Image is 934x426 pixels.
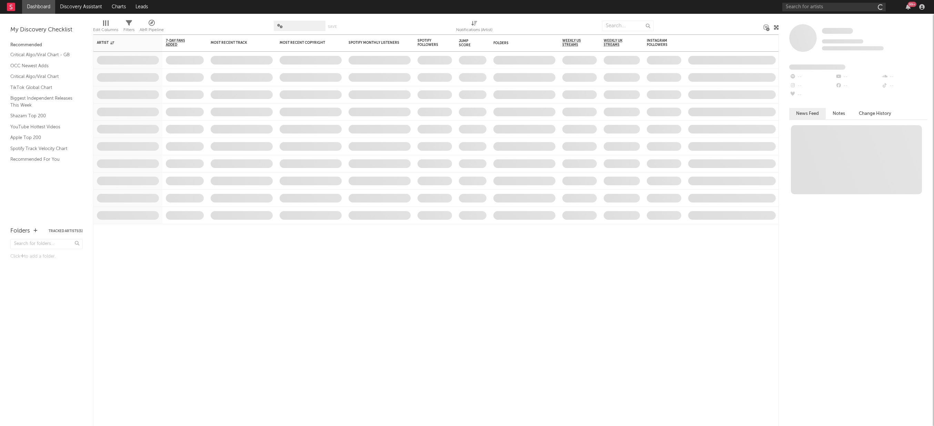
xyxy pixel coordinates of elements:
[782,3,886,11] input: Search for artists
[10,112,76,120] a: Shazam Top 200
[93,26,118,34] div: Edit Columns
[562,39,586,47] span: Weekly US Streams
[10,227,30,235] div: Folders
[123,17,134,37] div: Filters
[123,26,134,34] div: Filters
[10,62,76,70] a: OCC Newest Adds
[789,72,835,81] div: --
[647,39,671,47] div: Instagram Followers
[789,65,845,70] span: Fans Added by Platform
[10,26,83,34] div: My Discovery Checklist
[789,90,835,99] div: --
[822,28,853,34] a: Some Artist
[10,252,83,261] div: Click to add a folder.
[456,26,492,34] div: Notifications (Artist)
[140,17,164,37] div: A&R Pipeline
[906,4,911,10] button: 99+
[10,41,83,49] div: Recommended
[10,51,76,59] a: Critical Algo/Viral Chart - GB
[826,108,852,119] button: Notes
[10,239,83,249] input: Search for folders...
[789,81,835,90] div: --
[602,21,654,31] input: Search...
[166,39,193,47] span: 7-Day Fans Added
[822,39,863,43] span: Tracking Since: [DATE]
[604,39,630,47] span: Weekly UK Streams
[10,145,76,152] a: Spotify Track Velocity Chart
[881,81,927,90] div: --
[10,84,76,91] a: TikTok Global Chart
[328,25,337,29] button: Save
[140,26,164,34] div: A&R Pipeline
[10,134,76,141] a: Apple Top 200
[93,17,118,37] div: Edit Columns
[10,73,76,80] a: Critical Algo/Viral Chart
[10,123,76,131] a: YouTube Hottest Videos
[493,41,545,45] div: Folders
[349,41,400,45] div: Spotify Monthly Listeners
[10,95,76,109] a: Biggest Independent Releases This Week
[456,17,492,37] div: Notifications (Artist)
[908,2,916,7] div: 99 +
[789,108,826,119] button: News Feed
[211,41,262,45] div: Most Recent Track
[835,72,881,81] div: --
[10,156,76,163] a: Recommended For You
[49,229,83,233] button: Tracked Artists(5)
[459,39,476,47] div: Jump Score
[418,39,442,47] div: Spotify Followers
[822,46,884,50] span: 0 fans last week
[881,72,927,81] div: --
[97,41,149,45] div: Artist
[852,108,898,119] button: Change History
[835,81,881,90] div: --
[280,41,331,45] div: Most Recent Copyright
